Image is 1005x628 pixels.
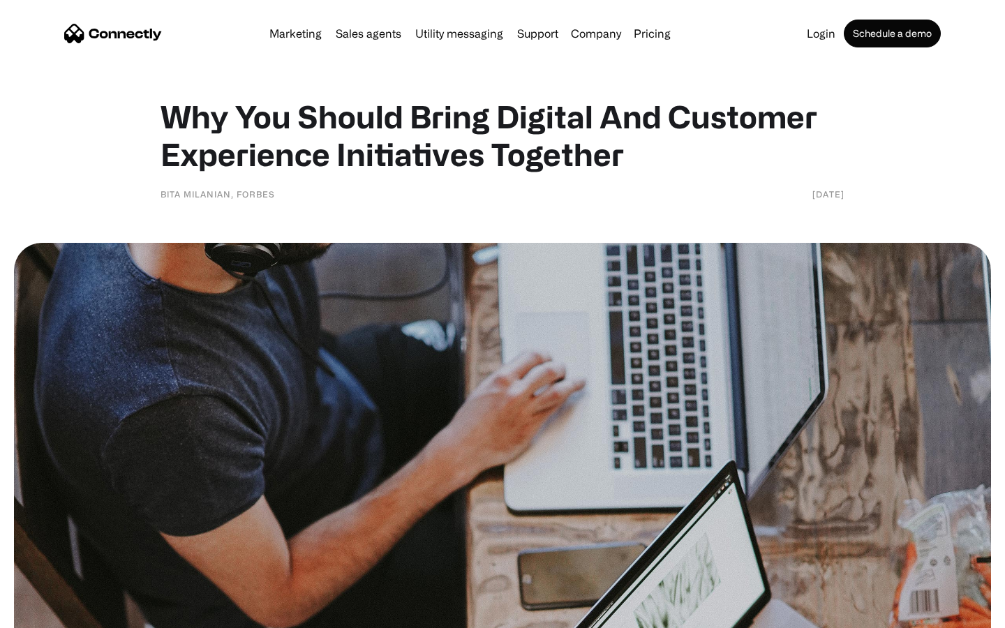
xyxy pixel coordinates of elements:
[812,187,844,201] div: [DATE]
[801,28,841,39] a: Login
[264,28,327,39] a: Marketing
[410,28,509,39] a: Utility messaging
[571,24,621,43] div: Company
[330,28,407,39] a: Sales agents
[512,28,564,39] a: Support
[844,20,941,47] a: Schedule a demo
[64,23,162,44] a: home
[161,98,844,173] h1: Why You Should Bring Digital And Customer Experience Initiatives Together
[628,28,676,39] a: Pricing
[14,604,84,623] aside: Language selected: English
[567,24,625,43] div: Company
[161,187,275,201] div: Bita Milanian, Forbes
[28,604,84,623] ul: Language list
